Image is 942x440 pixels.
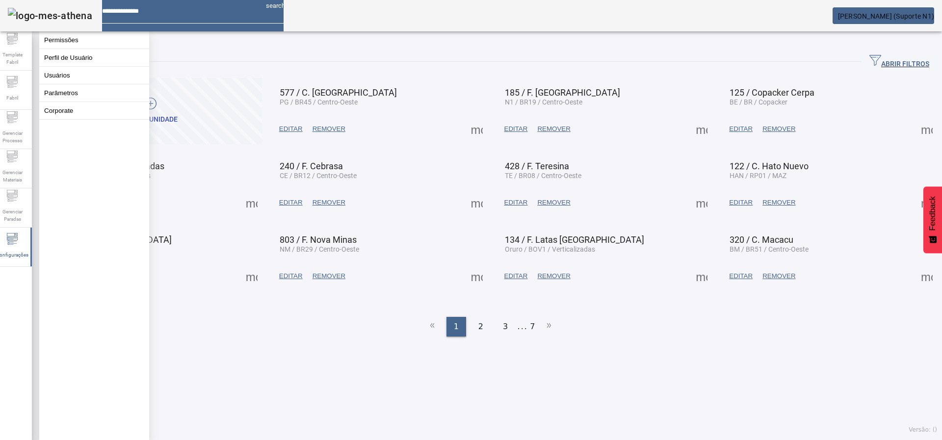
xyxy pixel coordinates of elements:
[928,196,937,231] span: Feedback
[243,194,261,211] button: Mais
[730,98,787,106] span: BE / BR / Copacker
[505,161,569,171] span: 428 / F. Teresina
[838,12,935,20] span: [PERSON_NAME] (Suporte N1)
[532,120,575,138] button: REMOVER
[280,87,397,98] span: 577 / C. [GEOGRAPHIC_DATA]
[730,245,809,253] span: BM / BR51 / Centro-Oeste
[503,321,508,333] span: 3
[923,186,942,253] button: Feedback - Mostrar pesquisa
[532,267,575,285] button: REMOVER
[862,53,937,71] button: ABRIR FILTROS
[39,102,149,119] button: Corporate
[39,67,149,84] button: Usuários
[39,31,149,49] button: Permissões
[279,271,303,281] span: EDITAR
[762,271,795,281] span: REMOVER
[693,194,710,211] button: Mais
[730,161,809,171] span: 122 / C. Hato Nuevo
[39,49,149,66] button: Perfil de Usuário
[505,245,595,253] span: Oruro / BOV1 / Verticalizadas
[537,124,570,134] span: REMOVER
[758,267,800,285] button: REMOVER
[918,194,936,211] button: Mais
[530,317,535,336] li: 7
[499,267,533,285] button: EDITAR
[537,198,570,207] span: REMOVER
[274,194,308,211] button: EDITAR
[537,271,570,281] span: REMOVER
[730,87,814,98] span: 125 / Copacker Cerpa
[3,91,21,104] span: Fabril
[505,87,620,98] span: 185 / F. [GEOGRAPHIC_DATA]
[280,98,358,106] span: PG / BR45 / Centro-Oeste
[518,317,527,336] li: ...
[693,120,710,138] button: Mais
[313,271,345,281] span: REMOVER
[280,172,357,180] span: CE / BR12 / Centro-Oeste
[128,115,178,125] div: Criar unidade
[499,120,533,138] button: EDITAR
[308,267,350,285] button: REMOVER
[762,124,795,134] span: REMOVER
[279,198,303,207] span: EDITAR
[468,194,486,211] button: Mais
[504,271,528,281] span: EDITAR
[468,267,486,285] button: Mais
[274,120,308,138] button: EDITAR
[909,426,937,433] span: Versão: ()
[308,194,350,211] button: REMOVER
[243,267,261,285] button: Mais
[693,267,710,285] button: Mais
[729,124,753,134] span: EDITAR
[308,120,350,138] button: REMOVER
[758,194,800,211] button: REMOVER
[724,120,758,138] button: EDITAR
[918,267,936,285] button: Mais
[279,124,303,134] span: EDITAR
[313,198,345,207] span: REMOVER
[504,124,528,134] span: EDITAR
[762,198,795,207] span: REMOVER
[869,54,929,69] span: ABRIR FILTROS
[918,120,936,138] button: Mais
[724,267,758,285] button: EDITAR
[280,245,359,253] span: NM / BR29 / Centro-Oeste
[505,98,582,106] span: N1 / BR19 / Centro-Oeste
[313,124,345,134] span: REMOVER
[280,234,357,245] span: 803 / F. Nova Minas
[504,198,528,207] span: EDITAR
[39,84,149,102] button: Parâmetros
[729,271,753,281] span: EDITAR
[729,198,753,207] span: EDITAR
[8,8,92,24] img: logo-mes-athena
[730,234,793,245] span: 320 / C. Macacu
[505,172,581,180] span: TE / BR08 / Centro-Oeste
[468,120,486,138] button: Mais
[758,120,800,138] button: REMOVER
[532,194,575,211] button: REMOVER
[44,78,262,144] button: Criar unidade
[280,161,343,171] span: 240 / F. Cebrasa
[499,194,533,211] button: EDITAR
[274,267,308,285] button: EDITAR
[730,172,786,180] span: HAN / RP01 / MAZ
[724,194,758,211] button: EDITAR
[478,321,483,333] span: 2
[505,234,644,245] span: 134 / F. Latas [GEOGRAPHIC_DATA]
